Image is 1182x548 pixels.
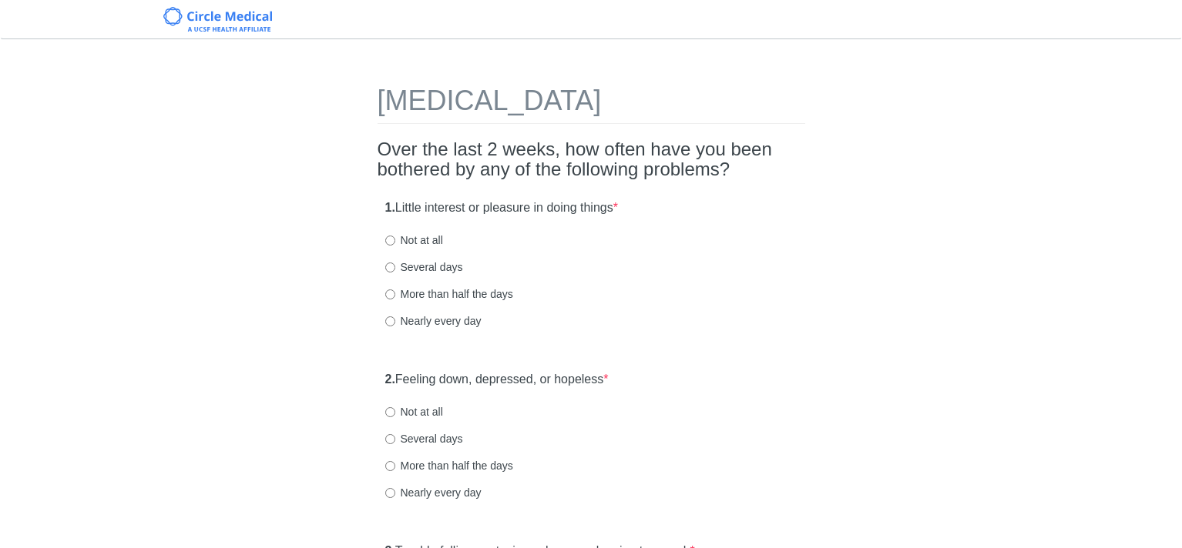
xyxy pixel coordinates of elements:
[385,262,395,272] input: Several days
[385,259,463,275] label: Several days
[385,232,443,248] label: Not at all
[385,461,395,471] input: More than half the days
[385,201,395,214] strong: 1.
[385,286,513,302] label: More than half the days
[378,85,805,124] h1: [MEDICAL_DATA]
[385,488,395,498] input: Nearly every day
[385,316,395,326] input: Nearly every day
[385,199,618,217] label: Little interest or pleasure in doing things
[385,236,395,246] input: Not at all
[385,407,395,417] input: Not at all
[385,404,443,419] label: Not at all
[385,373,395,386] strong: 2.
[385,458,513,473] label: More than half the days
[385,371,609,389] label: Feeling down, depressed, or hopeless
[385,289,395,299] input: More than half the days
[385,485,482,500] label: Nearly every day
[385,434,395,444] input: Several days
[163,7,272,32] img: Circle Medical Logo
[385,431,463,446] label: Several days
[378,139,805,180] h2: Over the last 2 weeks, how often have you been bothered by any of the following problems?
[385,313,482,329] label: Nearly every day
